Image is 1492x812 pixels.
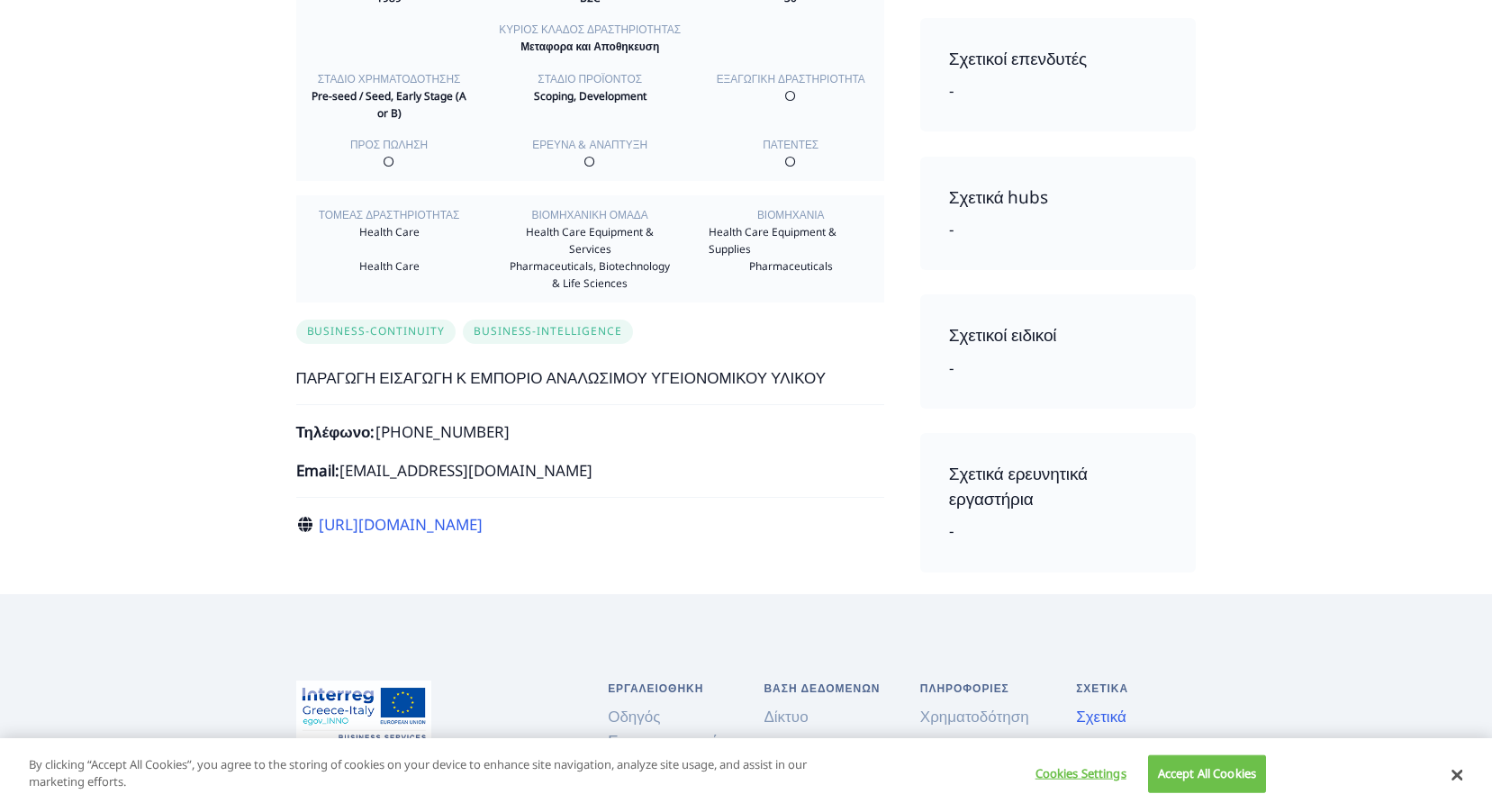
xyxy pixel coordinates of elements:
img: Αρχική [296,681,431,743]
div: Βιομηχανία [691,206,891,223]
div: Health Care [289,223,490,257]
a: business-intelligence [463,319,640,339]
div: - [949,217,1168,241]
div: - [949,78,1168,103]
p: By clicking “Accept All Cookies”, you agree to the storing of cookies on your device to enhance s... [29,756,820,791]
div: Στάδιο χρηματοδότησης [307,70,472,87]
div: Εξαγωγική δραστηριότητα [709,70,873,87]
button: Cookies Settings [1020,756,1133,792]
a: business-continuity [296,319,463,339]
a: Δίκτυο [764,706,808,726]
h6: Βάση Δεδομένων [764,681,883,698]
h6: Σχετικά [1076,681,1196,698]
span: business-continuity [307,323,445,338]
div: Health Care [289,257,490,292]
a: Οδηγός Επιχειρηματικού Σχεδίου [608,706,719,775]
h4: Σχετικοί επενδυτές [949,47,1168,72]
h4: Σχετικά ερευνητικά εργαστήρια [949,462,1168,511]
h4: Σχετικά hubs [949,185,1168,211]
div: - [949,356,1168,380]
strong: Scoping, Development [534,88,647,103]
div: - [949,519,1168,543]
p: [PHONE_NUMBER] [296,420,884,444]
h4: Σχετικοί ειδικοί [949,323,1168,348]
a: Χρηματοδότηση [920,706,1029,726]
button: Accept All Cookies [1148,755,1266,793]
span: business-intelligence [474,323,622,338]
p: [EMAIL_ADDRESS][DOMAIN_NAME] [296,458,884,483]
strong: Email: [296,460,339,481]
div: Τομέας Δραστηριότητας [289,206,490,223]
div: Health Care Equipment & Supplies [691,223,891,257]
a: [URL][DOMAIN_NAME] [319,514,483,535]
a: Σχετικά [1076,706,1126,726]
strong: Μεταφορα και Αποθηκευση [520,39,659,53]
h6: Πληροφορίες [920,681,1040,698]
div: Στάδιο προϊόντος [508,70,673,87]
div: Πατέντες [709,136,873,153]
div: Προς πώληση [307,136,472,153]
div: Pharmaceuticals, Biotechnology & Life Sciences [490,257,691,292]
div: Pharmaceuticals [691,257,891,292]
div: Health Care Equipment & Services [490,223,691,257]
div: Έρευνα & ανάπτυξη [508,136,673,153]
strong: Pre-seed / Seed, Early Stage (A or B) [312,88,466,120]
h6: Εργαλειοθήκη [608,681,728,698]
button: Close [1452,767,1463,783]
strong: Τηλέφωνο: [296,421,375,442]
p: ΠΑΡΑΓΩΓΗ ΕΙΣΑΓΩΓΗ Κ ΕΜΠΟΡΙΟ ΑΝΑΛΩΣΙΜΟΥ ΥΓΕΙΟΝΟΜΙΚΟΥ ΥΛΙΚΟΥ [296,365,884,390]
div: Κύριος κλάδος δραστηριότητας [307,21,873,38]
div: Βιομηχανικη ομάδα [490,206,691,223]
